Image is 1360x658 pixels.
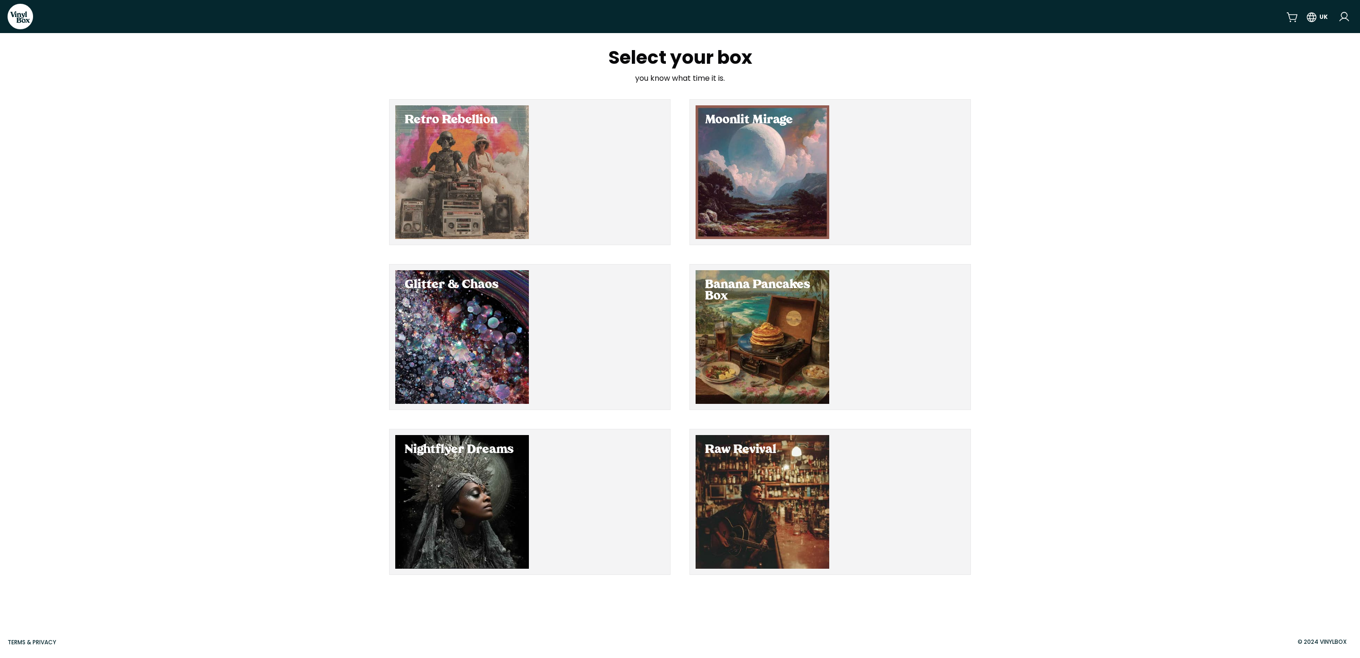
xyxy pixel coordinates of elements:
div: Select Moonlit Mirage [696,105,829,239]
div: Select Glitter & Chaos [395,270,529,404]
div: Select Raw Revival [696,435,829,569]
a: Terms & Privacy [8,638,56,646]
h1: Select your box [553,48,807,67]
div: © 2024 VinylBox [1292,638,1352,646]
h2: Moonlit Mirage [705,115,820,126]
p: you know what time it is. [553,73,807,84]
button: Select Glitter & Chaos [389,264,671,410]
div: Select Banana Pancakes Box [696,270,829,404]
button: Select Moonlit Mirage [689,99,971,245]
div: Select Nightflyer Dreams [395,435,529,569]
button: Select Retro Rebellion [389,99,671,245]
button: Select Nightflyer Dreams [389,429,671,575]
h2: Glitter & Chaos [405,280,519,291]
button: Select Raw Revival [689,429,971,575]
h2: Retro Rebellion [405,115,519,126]
h2: Nightflyer Dreams [405,444,519,456]
div: UK [1319,13,1328,21]
div: Select Retro Rebellion [395,105,529,239]
button: UK [1306,8,1328,25]
button: Select Banana Pancakes Box [689,264,971,410]
h2: Banana Pancakes Box [705,280,820,302]
h2: Raw Revival [705,444,820,456]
